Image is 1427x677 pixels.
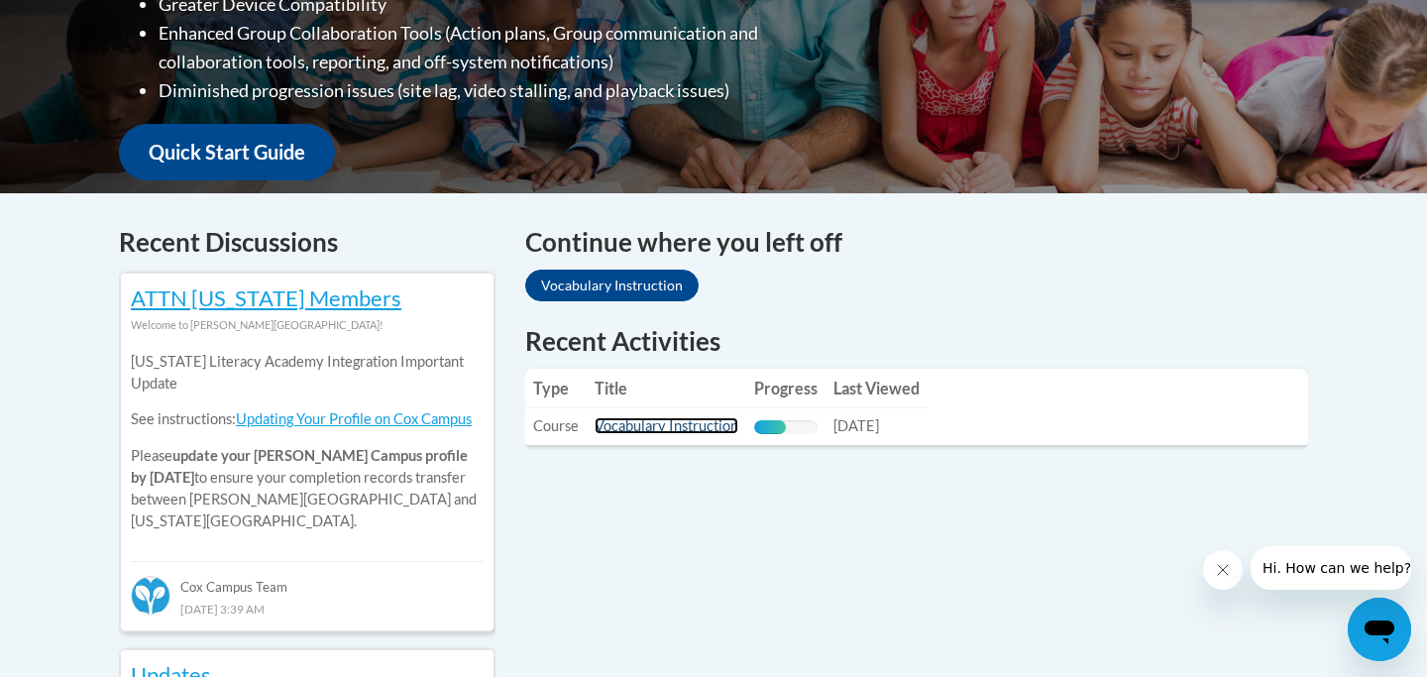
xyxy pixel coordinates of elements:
[131,336,484,547] div: Please to ensure your completion records transfer between [PERSON_NAME][GEOGRAPHIC_DATA] and [US_...
[131,598,484,620] div: [DATE] 3:39 AM
[236,410,472,427] a: Updating Your Profile on Cox Campus
[131,576,170,616] img: Cox Campus Team
[525,270,699,301] a: Vocabulary Instruction
[1251,546,1411,590] iframe: Message from company
[587,369,746,408] th: Title
[533,417,579,434] span: Course
[525,323,1308,359] h1: Recent Activities
[131,447,468,486] b: update your [PERSON_NAME] Campus profile by [DATE]
[825,369,928,408] th: Last Viewed
[159,76,837,105] li: Diminished progression issues (site lag, video stalling, and playback issues)
[525,223,1308,262] h4: Continue where you left off
[525,369,587,408] th: Type
[131,284,401,311] a: ATTN [US_STATE] Members
[131,314,484,336] div: Welcome to [PERSON_NAME][GEOGRAPHIC_DATA]!
[754,420,786,434] div: Progress, %
[119,124,335,180] a: Quick Start Guide
[119,223,495,262] h4: Recent Discussions
[131,351,484,395] p: [US_STATE] Literacy Academy Integration Important Update
[1203,550,1243,590] iframe: Close message
[595,417,738,434] a: Vocabulary Instruction
[131,561,484,597] div: Cox Campus Team
[746,369,825,408] th: Progress
[159,19,837,76] li: Enhanced Group Collaboration Tools (Action plans, Group communication and collaboration tools, re...
[131,408,484,430] p: See instructions:
[833,417,879,434] span: [DATE]
[1348,598,1411,661] iframe: Button to launch messaging window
